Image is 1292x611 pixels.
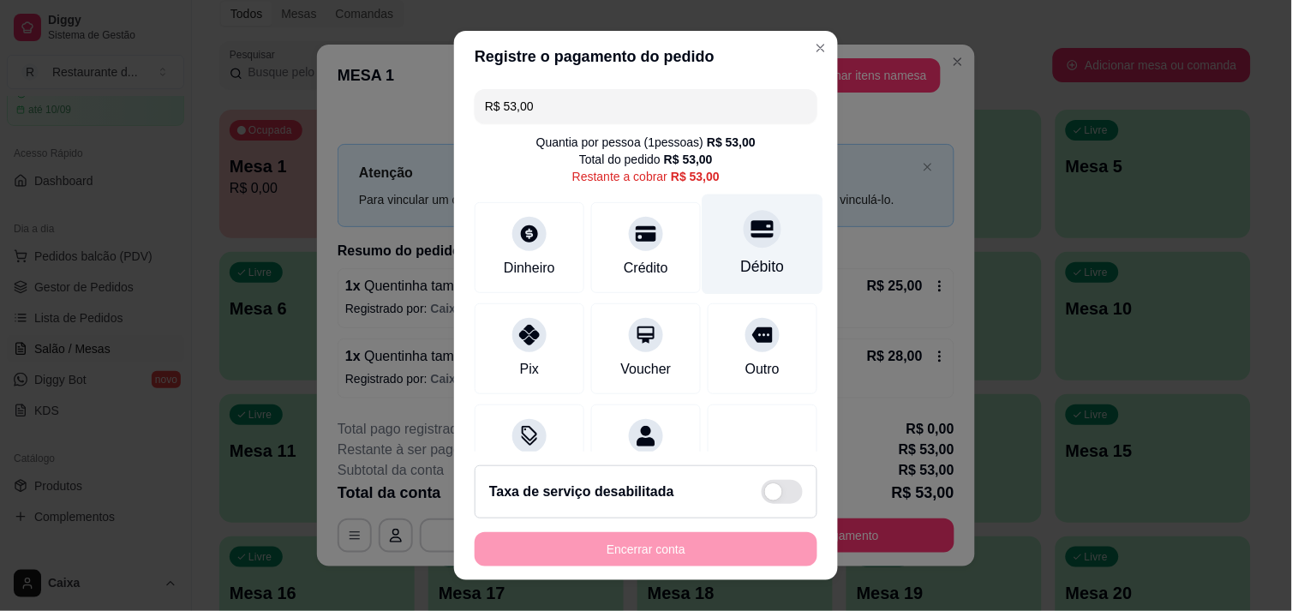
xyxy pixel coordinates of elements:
div: Dinheiro [504,258,555,279]
h2: Taxa de serviço desabilitada [489,482,674,502]
header: Registre o pagamento do pedido [454,31,838,82]
div: Crédito [624,258,668,279]
div: Restante a cobrar [572,168,720,185]
div: Outro [745,359,780,380]
div: Quantia por pessoa ( 1 pessoas) [536,134,756,151]
div: R$ 53,00 [707,134,756,151]
div: Total do pedido [579,151,713,168]
div: Voucher [621,359,672,380]
input: Ex.: hambúrguer de cordeiro [485,89,807,123]
div: R$ 53,00 [664,151,713,168]
div: Pix [520,359,539,380]
div: Débito [741,255,785,278]
div: R$ 53,00 [671,168,720,185]
button: Close [807,34,834,62]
